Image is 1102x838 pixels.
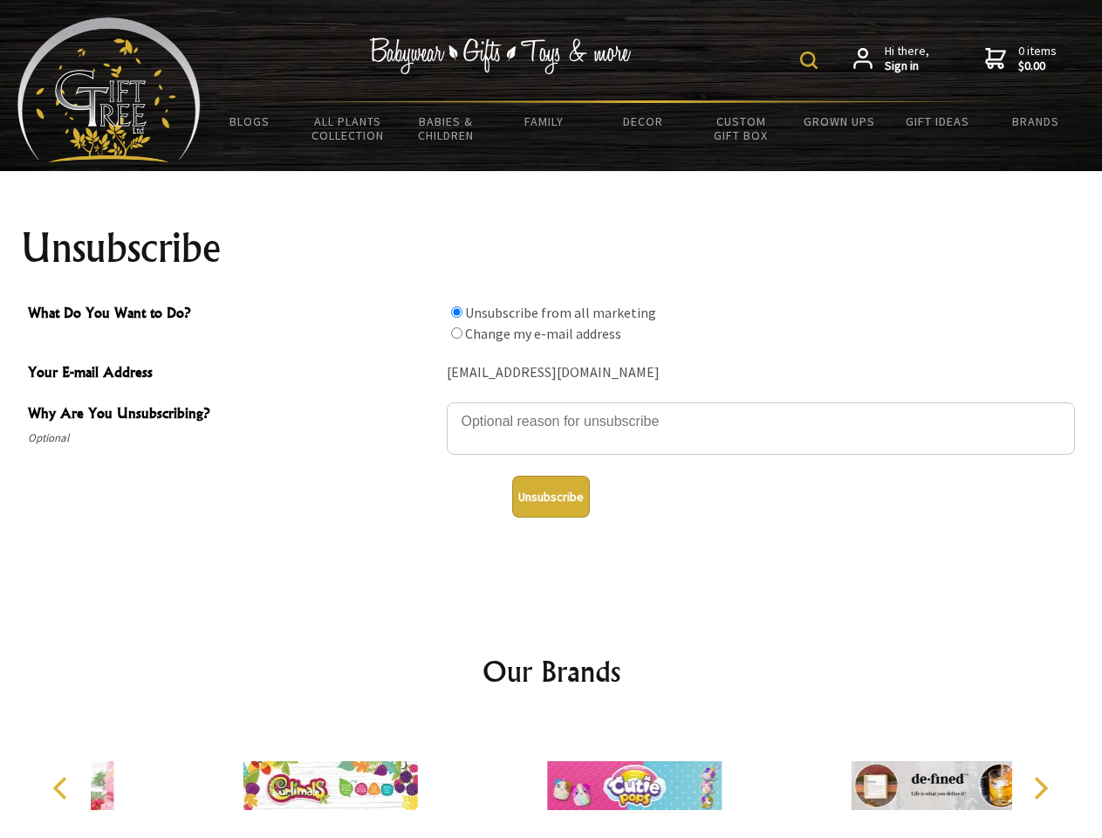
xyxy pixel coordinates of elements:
a: 0 items$0.00 [985,44,1057,74]
span: Why Are You Unsubscribing? [28,402,438,428]
strong: $0.00 [1018,58,1057,74]
a: Brands [987,103,1085,140]
a: Hi there,Sign in [853,44,929,74]
input: What Do You Want to Do? [451,306,462,318]
label: Change my e-mail address [465,325,621,342]
span: What Do You Want to Do? [28,302,438,327]
a: Gift Ideas [888,103,987,140]
a: Family [496,103,594,140]
textarea: Why Are You Unsubscribing? [447,402,1075,455]
span: Your E-mail Address [28,361,438,387]
a: Babies & Children [397,103,496,154]
h1: Unsubscribe [21,227,1082,269]
img: Babywear - Gifts - Toys & more [370,38,632,74]
a: Grown Ups [790,103,888,140]
span: 0 items [1018,43,1057,74]
a: Decor [593,103,692,140]
img: Babyware - Gifts - Toys and more... [17,17,201,162]
a: All Plants Collection [299,103,398,154]
span: Hi there, [885,44,929,74]
img: product search [800,52,818,69]
a: Custom Gift Box [692,103,791,154]
button: Previous [44,769,82,807]
a: BLOGS [201,103,299,140]
input: What Do You Want to Do? [451,327,462,339]
button: Unsubscribe [512,476,590,518]
div: [EMAIL_ADDRESS][DOMAIN_NAME] [447,360,1075,387]
h2: Our Brands [35,650,1068,692]
label: Unsubscribe from all marketing [465,304,656,321]
strong: Sign in [885,58,929,74]
button: Next [1021,769,1059,807]
span: Optional [28,428,438,449]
